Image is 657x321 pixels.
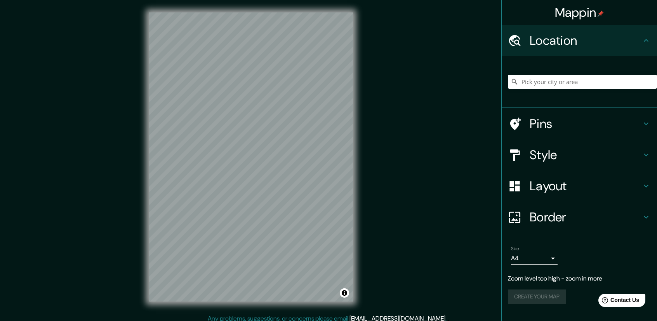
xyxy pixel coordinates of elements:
p: Zoom level too high - zoom in more [508,274,651,283]
button: Toggle attribution [340,288,349,298]
h4: Layout [530,178,641,194]
h4: Location [530,33,641,48]
div: A4 [511,252,558,265]
div: Style [502,139,657,170]
input: Pick your city or area [508,75,657,89]
h4: Border [530,209,641,225]
div: Border [502,202,657,233]
h4: Mappin [555,5,604,20]
div: Layout [502,170,657,202]
h4: Pins [530,116,641,132]
iframe: Help widget launcher [588,291,648,312]
div: Pins [502,108,657,139]
label: Size [511,246,519,252]
img: pin-icon.png [598,11,604,17]
canvas: Map [149,12,353,302]
div: Location [502,25,657,56]
h4: Style [530,147,641,163]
